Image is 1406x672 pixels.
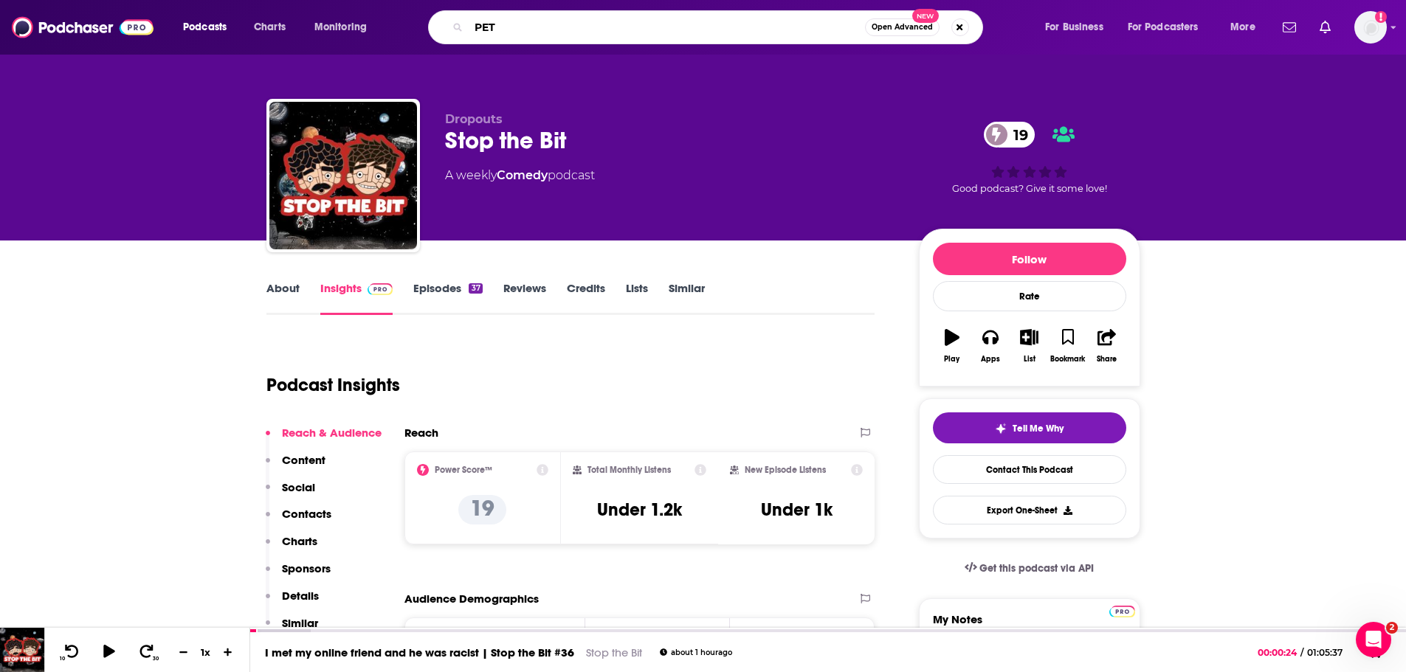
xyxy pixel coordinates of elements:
span: Podcasts [183,17,227,38]
button: Play [933,319,971,373]
a: Episodes37 [413,281,482,315]
h2: Audience Demographics [404,592,539,606]
button: Social [266,480,315,508]
span: 10 [60,656,65,662]
a: I met my online friend and he was racist | Stop the Bit #36 [265,645,574,659]
h2: New Episode Listens [745,465,826,475]
a: Show notifications dropdown [1314,15,1337,40]
div: about 1 hour ago [660,648,732,657]
div: Share [1097,355,1117,364]
span: More [1230,17,1255,38]
input: Search podcasts, credits, & more... [469,15,865,39]
a: About [266,281,300,315]
button: Details [266,589,319,616]
button: Show profile menu [1354,11,1387,44]
p: Contacts [282,507,331,521]
span: 19 [999,122,1035,148]
p: Charts [282,534,317,548]
p: Social [282,480,315,494]
button: Contacts [266,507,331,534]
a: Show notifications dropdown [1277,15,1302,40]
div: Play [944,355,959,364]
span: Tell Me Why [1013,423,1064,434]
a: Comedy [497,168,548,182]
label: My Notes [933,612,1126,638]
button: 10 [57,643,85,662]
div: 19Good podcast? Give it some love! [919,112,1140,204]
p: 19 [458,495,506,524]
a: Reviews [503,281,546,315]
a: InsightsPodchaser Pro [320,281,393,315]
a: Contact This Podcast [933,455,1126,484]
button: Similar [266,616,318,643]
button: Open AdvancedNew [865,18,940,36]
a: Lists [626,281,648,315]
a: Stop the Bit [586,645,642,659]
a: Podchaser - Follow, Share and Rate Podcasts [12,13,154,41]
a: 19 [984,122,1035,148]
div: A weekly podcast [445,167,595,184]
button: Apps [971,319,1010,373]
button: Reach & Audience [266,426,382,453]
h2: Power Score™ [435,465,492,475]
button: Sponsors [266,561,331,589]
span: 00:00:24 [1258,647,1300,658]
div: Search podcasts, credits, & more... [442,10,997,44]
span: Open Advanced [872,24,933,31]
p: Reach & Audience [282,426,382,440]
button: Export One-Sheet [933,496,1126,524]
span: Good podcast? Give it some love! [952,183,1107,194]
h1: Podcast Insights [266,374,400,396]
span: Charts [254,17,286,38]
button: List [1010,319,1048,373]
span: 2 [1386,622,1398,634]
span: For Podcasters [1128,17,1199,38]
img: Podchaser Pro [368,283,393,295]
button: Content [266,453,325,480]
span: For Business [1045,17,1103,38]
span: Dropouts [445,112,503,126]
button: open menu [173,15,246,39]
a: Get this podcast via API [953,550,1106,586]
div: List [1024,355,1035,364]
div: Apps [981,355,1000,364]
p: Similar [282,616,318,630]
span: New [912,9,939,23]
h2: Reach [404,426,438,440]
span: 30 [153,656,159,662]
h2: Total Monthly Listens [587,465,671,475]
p: Details [282,589,319,603]
p: Content [282,453,325,467]
iframe: Intercom live chat [1356,622,1391,657]
div: Rate [933,281,1126,311]
button: open menu [1118,15,1220,39]
button: open menu [304,15,386,39]
button: Charts [266,534,317,561]
button: open menu [1220,15,1274,39]
button: Share [1087,319,1126,373]
span: / [1300,647,1303,658]
span: 01:05:37 [1303,647,1357,658]
svg: Add a profile image [1375,11,1387,23]
button: open menu [1035,15,1122,39]
div: 1 x [193,646,218,658]
a: Pro website [1109,603,1135,617]
a: Similar [669,281,705,315]
button: tell me why sparkleTell Me Why [933,412,1126,443]
button: 30 [134,643,162,662]
img: User Profile [1354,11,1387,44]
p: Sponsors [282,561,331,575]
img: Stop the Bit [269,102,417,249]
a: Credits [567,281,605,315]
a: Charts [244,15,294,39]
button: Follow [933,243,1126,275]
div: Bookmark [1050,355,1085,364]
h3: Under 1k [761,499,833,521]
span: Monitoring [314,17,367,38]
h3: Under 1.2k [597,499,682,521]
span: Get this podcast via API [979,562,1094,575]
span: Logged in as WesBurdett [1354,11,1387,44]
button: Bookmark [1049,319,1087,373]
div: 37 [469,283,482,294]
